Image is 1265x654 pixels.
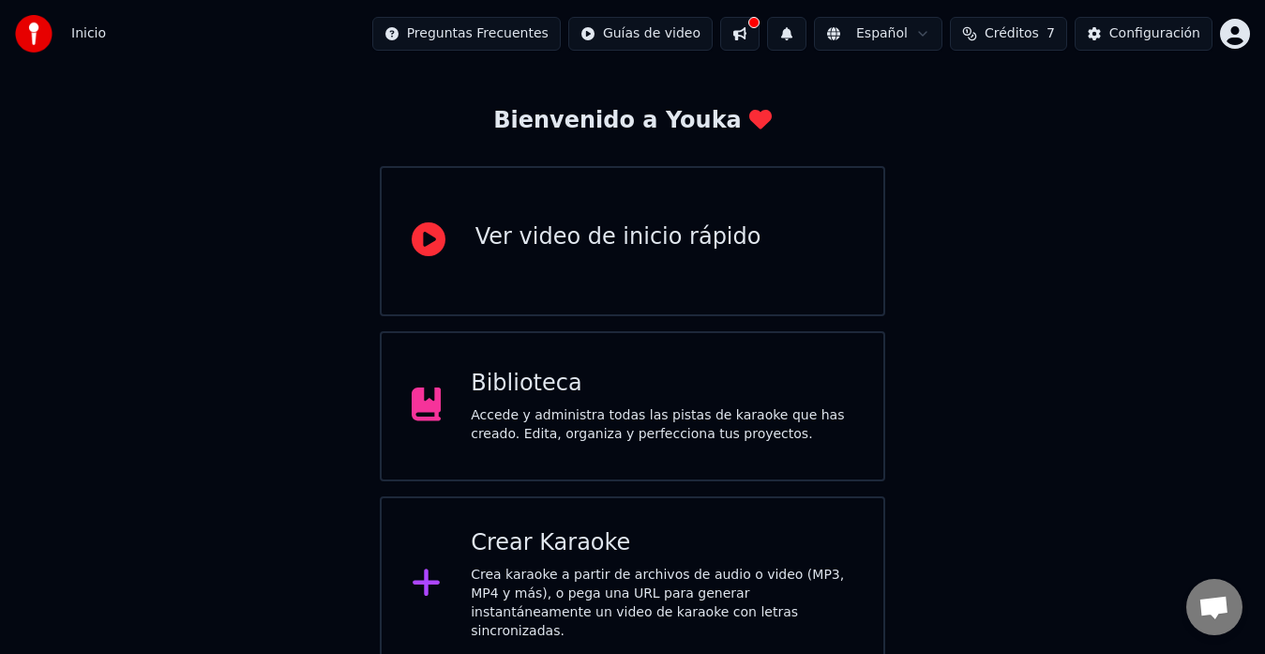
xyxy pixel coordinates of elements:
nav: breadcrumb [71,24,106,43]
div: Ver video de inicio rápido [475,222,761,252]
span: Inicio [71,24,106,43]
span: 7 [1047,24,1055,43]
button: Preguntas Frecuentes [372,17,561,51]
div: Accede y administra todas las pistas de karaoke que has creado. Edita, organiza y perfecciona tus... [471,406,853,444]
img: youka [15,15,53,53]
div: Crea karaoke a partir de archivos de audio o video (MP3, MP4 y más), o pega una URL para generar ... [471,566,853,641]
div: Crear Karaoke [471,528,853,558]
div: Bienvenido a Youka [493,106,772,136]
button: Configuración [1075,17,1212,51]
a: Chat abierto [1186,579,1242,635]
div: Biblioteca [471,369,853,399]
button: Créditos7 [950,17,1067,51]
span: Créditos [985,24,1039,43]
div: Configuración [1109,24,1200,43]
button: Guías de video [568,17,713,51]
